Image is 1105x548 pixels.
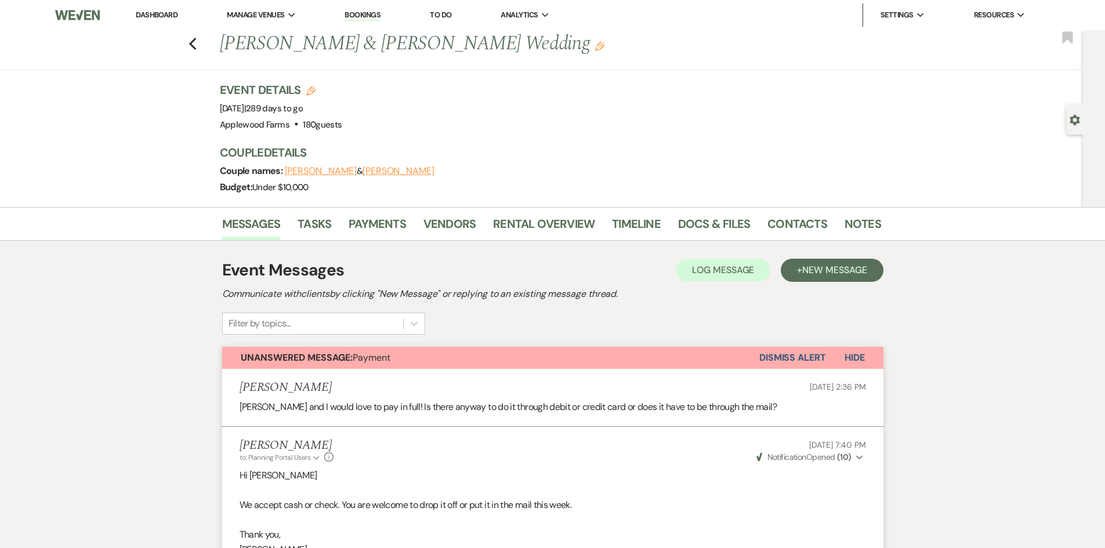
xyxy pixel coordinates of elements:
h2: Communicate with clients by clicking "New Message" or replying to an existing message thread. [222,287,883,301]
h1: [PERSON_NAME] & [PERSON_NAME] Wedding [220,30,740,58]
span: [DATE] 2:36 PM [810,382,865,392]
a: Timeline [612,215,661,240]
strong: ( 10 ) [837,452,852,462]
strong: Unanswered Message: [241,351,353,364]
span: & [285,165,434,177]
span: Opened [756,452,852,462]
a: To Do [430,10,451,20]
span: Under $10,000 [252,182,309,193]
span: Resources [974,9,1014,21]
a: Rental Overview [493,215,595,240]
a: Messages [222,215,281,240]
button: [PERSON_NAME] [363,166,434,176]
span: [DATE] [220,103,303,114]
span: Payment [241,351,390,364]
span: Couple names: [220,165,285,177]
button: Open lead details [1070,114,1080,125]
img: Weven Logo [55,3,99,27]
span: Hide [845,351,865,364]
button: Edit [595,41,604,51]
span: | [244,103,303,114]
a: Tasks [298,215,331,240]
span: Log Message [692,264,754,276]
button: [PERSON_NAME] [285,166,357,176]
p: Thank you, [240,527,866,542]
h3: Couple Details [220,144,869,161]
a: Contacts [767,215,827,240]
h5: [PERSON_NAME] [240,380,332,395]
a: Notes [845,215,881,240]
span: to: Planning Portal Users [240,453,311,462]
a: Payments [349,215,406,240]
button: Unanswered Message:Payment [222,347,759,369]
span: Manage Venues [227,9,284,21]
h3: Event Details [220,82,342,98]
p: Hi [PERSON_NAME] [240,468,866,483]
h1: Event Messages [222,258,345,282]
button: NotificationOpened (10) [755,451,865,463]
span: 289 days to go [246,103,303,114]
span: Settings [881,9,914,21]
span: Analytics [501,9,538,21]
span: [DATE] 7:40 PM [809,440,865,450]
span: Applewood Farms [220,119,289,130]
button: Dismiss Alert [759,347,826,369]
a: Dashboard [136,10,177,20]
span: 180 guests [303,119,342,130]
button: Hide [826,347,883,369]
span: Notification [767,452,806,462]
div: Filter by topics... [229,317,291,331]
a: Vendors [423,215,476,240]
span: Budget: [220,181,253,193]
button: +New Message [781,259,883,282]
span: New Message [802,264,867,276]
h5: [PERSON_NAME] [240,438,334,453]
p: We accept cash or check. You are welcome to drop it off or put it in the mail this week. [240,498,866,513]
a: Bookings [345,10,381,21]
a: Docs & Files [678,215,750,240]
button: Log Message [676,259,770,282]
button: to: Planning Portal Users [240,452,322,463]
p: [PERSON_NAME] and I would love to pay in full! Is there anyway to do it through debit or credit c... [240,400,866,415]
